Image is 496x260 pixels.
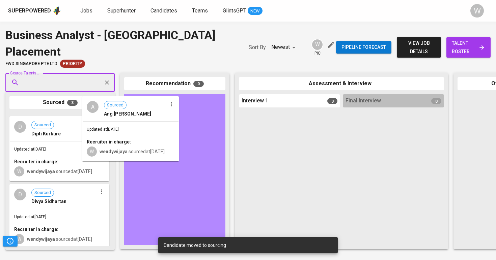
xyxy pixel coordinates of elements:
[249,43,266,52] p: Sort By
[3,236,18,247] button: Pipeline Triggers
[9,96,111,109] div: Sourced
[150,7,178,15] a: Candidates
[124,77,225,90] div: Recommendation
[52,6,61,16] img: app logo
[5,61,57,67] span: FWD Singapore Pte Ltd
[470,4,484,18] div: W
[67,100,78,106] span: 3
[311,39,323,51] div: W
[271,43,290,51] p: Newest
[60,60,85,68] div: New Job received from Demand Team
[8,7,51,15] div: Superpowered
[452,39,485,56] span: talent roster
[60,61,85,67] span: Priority
[271,41,298,54] div: Newest
[111,82,112,83] button: Open
[248,8,263,14] span: NEW
[346,97,381,105] span: Final Interview
[107,7,136,14] span: Superhunter
[150,7,177,14] span: Candidates
[397,37,441,58] button: view job details
[242,97,268,105] span: Interview 1
[446,37,491,58] a: talent roster
[431,98,441,104] span: 0
[239,77,444,90] div: Assessment & Interview
[80,7,94,15] a: Jobs
[192,7,208,14] span: Teams
[336,41,391,54] button: Pipeline forecast
[341,43,386,52] span: Pipeline forecast
[327,98,337,104] span: 0
[8,6,61,16] a: Superpoweredapp logo
[164,242,332,249] div: Candidate moved to sourcing
[107,7,137,15] a: Superhunter
[192,7,209,15] a: Teams
[402,39,436,56] span: view job details
[223,7,263,15] a: GlintsGPT NEW
[193,81,204,87] span: 0
[102,78,112,87] button: Clear
[223,7,246,14] span: GlintsGPT
[311,39,323,56] div: pic
[80,7,92,14] span: Jobs
[5,27,235,60] div: Business Analyst - [GEOGRAPHIC_DATA] Placement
